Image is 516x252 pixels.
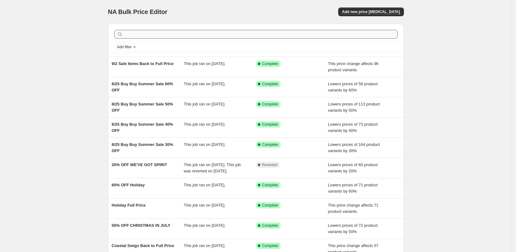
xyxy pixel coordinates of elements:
[262,102,278,107] span: Complete
[112,61,174,66] span: 9/2 Sale Items Back to Full Price
[114,43,139,51] button: Add filter
[262,61,278,66] span: Complete
[112,223,171,228] span: 50% OFF CHRISTMAS IN JULY
[184,183,225,187] span: This job ran on [DATE].
[262,203,278,208] span: Complete
[112,122,173,133] span: 8/25 Buy Buy Summer Sale 40% OFF
[184,82,225,86] span: This job ran on [DATE].
[328,82,378,92] span: Lowers prices of 58 product variants by 60%
[328,162,378,173] span: Lowers prices of 60 product variants by 20%
[184,102,225,106] span: This job ran on [DATE].
[262,183,278,188] span: Complete
[262,82,278,86] span: Complete
[262,223,278,228] span: Complete
[328,203,378,214] span: This price change affects 71 product variants.
[117,44,132,49] span: Add filter
[184,142,225,147] span: This job ran on [DATE].
[328,122,378,133] span: Lowers prices of 73 product variants by 40%
[262,162,277,167] span: Reverted
[262,122,278,127] span: Complete
[262,243,278,248] span: Complete
[112,142,173,153] span: 8/25 Buy Buy Summer Sale 30% OFF
[112,162,167,167] span: 20% OFF WE'VE GOT SPIRIT
[328,102,380,113] span: Lowers prices of 113 product variants by 50%
[328,61,378,72] span: This price change affects 96 product variants.
[108,8,168,15] span: NA Bulk Price Editor
[112,243,174,248] span: Coastal Swigs Back to Full Price
[112,203,146,208] span: Holiday Full Price
[184,61,225,66] span: This job ran on [DATE].
[184,223,225,228] span: This job ran on [DATE].
[328,223,378,234] span: Lowers prices of 72 product variants by 50%
[328,183,378,194] span: Lowers prices of 71 product variants by 60%
[184,162,241,173] span: This job ran on [DATE]. This job was reverted on [DATE].
[338,7,404,16] button: Add new price [MEDICAL_DATA]
[262,142,278,147] span: Complete
[112,102,173,113] span: 8/25 Buy Buy Summer Sale 50% OFF
[112,183,145,187] span: 60% OFF Holiday
[184,122,225,127] span: This job ran on [DATE].
[342,9,400,14] span: Add new price [MEDICAL_DATA]
[184,203,225,208] span: This job ran on [DATE].
[328,142,380,153] span: Lowers prices of 164 product variants by 30%
[184,243,225,248] span: This job ran on [DATE].
[112,82,173,92] span: 8/25 Buy Buy Summer Sale 60% OFF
